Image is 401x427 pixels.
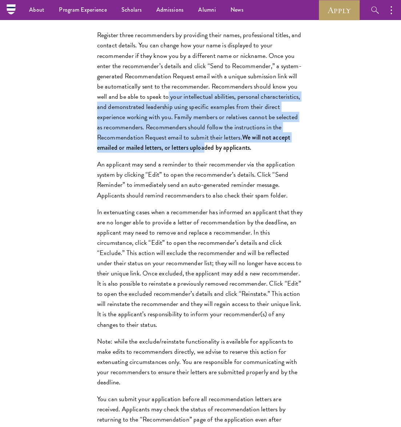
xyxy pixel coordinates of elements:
[97,30,304,153] p: Register three recommenders by providing their names, professional titles, and contact details. Y...
[97,159,304,200] p: An applicant may send a reminder to their recommender via the application system by clicking “Edi...
[97,207,304,330] p: In extenuating cases when a recommender has informed an applicant that they are no longer able to...
[97,336,304,387] p: Note: while the exclude/reinstate functionality is available for applicants to make edits to reco...
[97,133,290,152] strong: We will not accept emailed or mailed letters, or letters uploaded by applicants.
